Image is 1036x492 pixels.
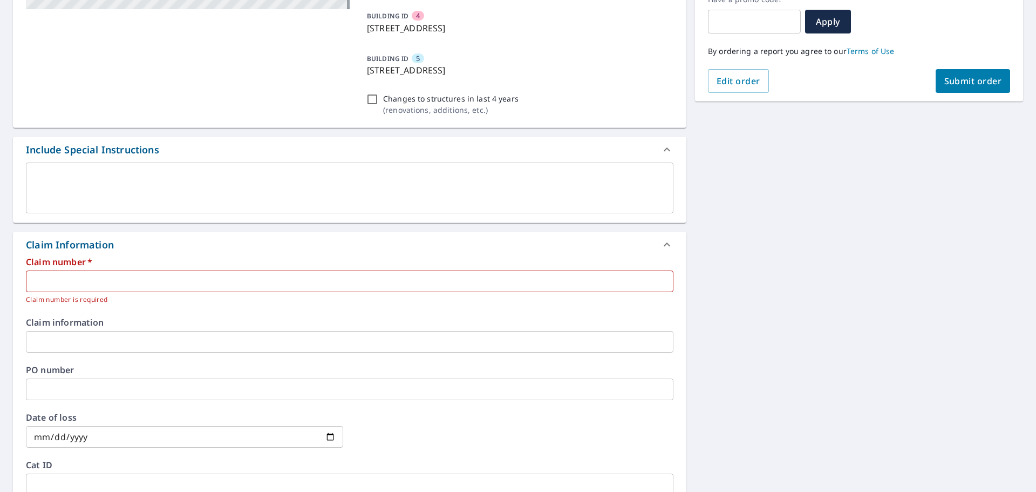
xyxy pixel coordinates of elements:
[367,22,669,35] p: [STREET_ADDRESS]
[383,93,519,104] p: Changes to structures in last 4 years
[708,46,1010,56] p: By ordering a report you agree to our
[26,413,343,422] label: Date of loss
[944,75,1002,87] span: Submit order
[26,143,159,157] div: Include Special Instructions
[383,104,519,116] p: ( renovations, additions, etc. )
[936,69,1011,93] button: Submit order
[26,258,673,266] label: Claim number
[805,10,851,33] button: Apply
[26,366,673,374] label: PO number
[717,75,760,87] span: Edit order
[416,11,420,21] span: 4
[13,232,686,258] div: Claim Information
[26,238,114,252] div: Claim Information
[13,137,686,163] div: Include Special Instructions
[367,54,408,63] p: BUILDING ID
[708,69,769,93] button: Edit order
[26,318,673,327] label: Claim information
[26,461,673,469] label: Cat ID
[367,64,669,77] p: [STREET_ADDRESS]
[416,53,420,64] span: 5
[814,16,842,28] span: Apply
[26,294,666,305] p: Claim number is required
[367,11,408,21] p: BUILDING ID
[847,46,895,56] a: Terms of Use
